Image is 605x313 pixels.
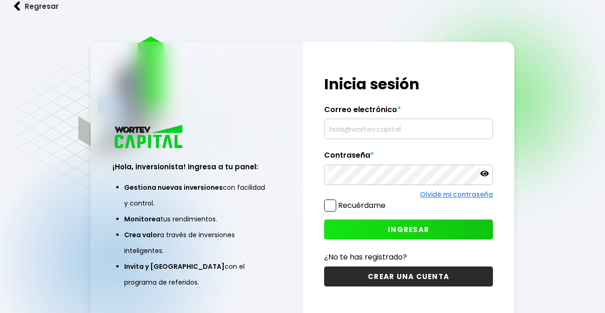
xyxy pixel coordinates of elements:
[113,161,282,172] h3: ¡Hola, inversionista! Ingresa a tu panel:
[324,251,493,286] a: ¿No te has registrado?CREAR UNA CUENTA
[124,262,225,271] span: Invita y [GEOGRAPHIC_DATA]
[324,73,493,95] h1: Inicia sesión
[124,259,270,290] li: con el programa de referidos.
[324,266,493,286] button: CREAR UNA CUENTA
[324,151,493,165] label: Contraseña
[124,180,270,211] li: con facilidad y control.
[324,220,493,240] button: INGRESAR
[328,119,489,139] input: hola@wortev.capital
[338,200,386,211] label: Recuérdame
[14,1,20,11] img: flecha izquierda
[124,183,223,192] span: Gestiona nuevas inversiones
[420,190,493,199] a: Olvidé mi contraseña
[124,211,270,227] li: tus rendimientos.
[124,227,270,259] li: a través de inversiones inteligentes.
[324,251,493,263] p: ¿No te has registrado?
[388,225,429,234] span: INGRESAR
[124,230,160,240] span: Crea valor
[124,214,160,224] span: Monitorea
[324,105,493,119] label: Correo electrónico
[113,124,186,151] img: logo_wortev_capital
